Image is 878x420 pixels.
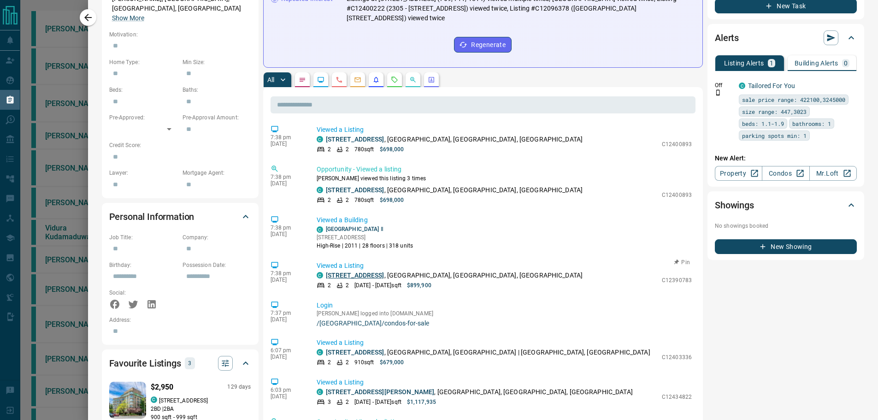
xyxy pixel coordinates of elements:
p: Viewed a Listing [317,338,692,348]
p: 7:38 pm [271,270,303,277]
a: [STREET_ADDRESS] [326,136,384,143]
p: Pre-Approved: [109,113,178,122]
p: [DATE] [271,316,303,323]
svg: Requests [391,76,398,83]
p: Job Title: [109,233,178,242]
p: , [GEOGRAPHIC_DATA], [GEOGRAPHIC_DATA] | [GEOGRAPHIC_DATA], [GEOGRAPHIC_DATA] [326,348,650,357]
p: 2 [346,281,349,290]
span: parking spots min: 1 [742,131,807,140]
a: /[GEOGRAPHIC_DATA]/condos-for-sale [317,319,692,327]
p: 2 [346,398,349,406]
p: Address: [109,316,251,324]
p: No showings booked [715,222,857,230]
p: Viewed a Listing [317,261,692,271]
svg: Opportunities [409,76,417,83]
p: Social: [109,289,178,297]
p: [DATE] [271,231,303,237]
button: New Showing [715,239,857,254]
p: [PERSON_NAME] viewed this listing 3 times [317,174,692,183]
svg: Emails [354,76,361,83]
p: 780 sqft [354,196,374,204]
h2: Showings [715,198,754,213]
div: condos.ca [317,389,323,395]
p: Home Type: [109,58,178,66]
p: Motivation: [109,30,251,39]
p: [DATE] [271,141,303,147]
p: [PERSON_NAME] logged into [DOMAIN_NAME] [317,310,692,317]
p: 2 [328,196,331,204]
a: Property [715,166,762,181]
h2: Alerts [715,30,739,45]
p: Company: [183,233,251,242]
p: C12403336 [662,353,692,361]
p: 6:03 pm [271,387,303,393]
p: , [GEOGRAPHIC_DATA], [GEOGRAPHIC_DATA], [GEOGRAPHIC_DATA] [326,271,583,280]
div: condos.ca [317,136,323,142]
p: [DATE] - [DATE] sqft [354,281,401,290]
p: Baths: [183,86,251,94]
a: [STREET_ADDRESS][PERSON_NAME] [326,388,435,396]
p: C12390783 [662,276,692,284]
p: Opportunity - Viewed a listing [317,165,692,174]
p: 7:38 pm [271,225,303,231]
div: condos.ca [317,349,323,355]
p: 2 [346,358,349,367]
h2: Favourite Listings [109,356,181,371]
button: Pin [669,258,695,266]
p: Off [715,81,733,89]
div: condos.ca [739,83,745,89]
img: Favourited listing [100,382,155,419]
p: 6:07 pm [271,347,303,354]
p: All [267,77,275,83]
p: [DATE] [271,354,303,360]
p: 7:38 pm [271,174,303,180]
p: Lawyer: [109,169,178,177]
div: Alerts [715,27,857,49]
p: 2 [328,281,331,290]
a: Condos [762,166,809,181]
div: condos.ca [317,187,323,193]
p: 129 days [227,383,251,391]
p: 780 sqft [354,145,374,154]
p: , [GEOGRAPHIC_DATA], [GEOGRAPHIC_DATA], [GEOGRAPHIC_DATA] [326,185,583,195]
p: 2 [328,145,331,154]
p: C12400893 [662,191,692,199]
button: Regenerate [454,37,512,53]
p: Viewed a Building [317,215,692,225]
p: 3 [188,358,192,368]
div: Showings [715,194,857,216]
p: [STREET_ADDRESS] [159,396,208,405]
div: Personal Information [109,206,251,228]
svg: Calls [336,76,343,83]
p: Mortgage Agent: [183,169,251,177]
svg: Lead Browsing Activity [317,76,324,83]
div: condos.ca [317,226,323,233]
p: Building Alerts [795,60,838,66]
p: [DATE] [271,277,303,283]
p: $1,117,935 [407,398,436,406]
a: [STREET_ADDRESS] [326,349,384,356]
span: sale price range: 422100,3245000 [742,95,845,104]
p: 2 [346,145,349,154]
p: New Alert: [715,154,857,163]
p: 3 [328,398,331,406]
p: 7:38 pm [271,134,303,141]
p: C12434822 [662,393,692,401]
div: Favourite Listings3 [109,352,251,374]
p: Min Size: [183,58,251,66]
svg: Listing Alerts [372,76,380,83]
p: Listing Alerts [724,60,764,66]
p: 0 [844,60,848,66]
div: condos.ca [317,272,323,278]
p: $698,000 [380,145,404,154]
span: bathrooms: 1 [792,119,831,128]
p: 2 [346,196,349,204]
p: Beds: [109,86,178,94]
svg: Push Notification Only [715,89,721,96]
p: Possession Date: [183,261,251,269]
svg: Notes [299,76,306,83]
p: Viewed a Listing [317,378,692,387]
p: $679,000 [380,358,404,367]
p: Credit Score: [109,141,251,149]
p: Login [317,301,692,310]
